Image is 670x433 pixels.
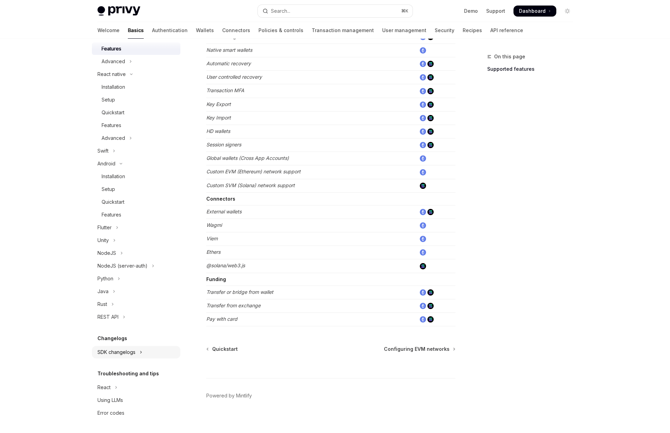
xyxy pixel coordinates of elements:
[206,196,235,202] strong: Connectors
[97,287,108,296] div: Java
[92,381,180,394] button: Toggle React section
[206,302,261,308] em: Transfer from exchange
[97,275,113,283] div: Python
[382,22,426,39] a: User management
[92,234,180,247] button: Toggle Unity section
[206,392,252,399] a: Powered by Mintlify
[427,142,434,148] img: solana.png
[206,262,245,268] em: @solana/web3.js
[420,142,426,148] img: ethereum.png
[92,394,180,406] a: Using LLMs
[420,209,426,215] img: ethereum.png
[427,74,434,80] img: solana.png
[427,128,434,135] img: solana.png
[206,115,231,121] em: Key Import
[420,222,426,229] img: ethereum.png
[92,196,180,208] a: Quickstart
[420,316,426,323] img: ethereum.png
[487,64,578,75] a: Supported features
[490,22,523,39] a: API reference
[97,396,123,404] div: Using LLMs
[92,119,180,132] a: Features
[420,303,426,309] img: ethereum.png
[427,316,434,323] img: solana.png
[207,346,238,353] a: Quickstart
[206,142,241,147] em: Session signers
[384,346,455,353] a: Configuring EVM networks
[206,182,295,188] em: Custom SVM (Solana) network support
[92,298,180,310] button: Toggle Rust section
[97,262,148,270] div: NodeJS (server-auth)
[97,300,107,308] div: Rust
[206,33,265,39] em: Broadcasting transactions
[97,334,127,343] h5: Changelogs
[222,22,250,39] a: Connectors
[206,74,262,80] em: User controlled recovery
[420,289,426,296] img: ethereum.png
[97,348,135,356] div: SDK changelogs
[312,22,374,39] a: Transaction management
[206,169,301,174] em: Custom EVM (Ethereum) network support
[206,60,251,66] em: Automatic recovery
[97,313,119,321] div: REST API
[92,55,180,68] button: Toggle Advanced section
[92,311,180,323] button: Toggle REST API section
[97,369,159,378] h5: Troubleshooting and tips
[92,170,180,183] a: Installation
[258,5,413,17] button: Open search
[128,22,144,39] a: Basics
[152,22,188,39] a: Authentication
[102,134,125,142] div: Advanced
[92,183,180,195] a: Setup
[562,6,573,17] button: Toggle dark mode
[486,8,505,15] a: Support
[97,160,115,168] div: Android
[420,74,426,80] img: ethereum.png
[97,147,108,155] div: Swift
[102,198,124,206] div: Quickstart
[92,407,180,419] a: Error codes
[92,106,180,119] a: Quickstart
[92,209,180,221] a: Features
[401,8,408,14] span: ⌘ K
[271,7,290,15] div: Search...
[92,221,180,234] button: Toggle Flutter section
[92,157,180,170] button: Toggle Android section
[102,57,125,66] div: Advanced
[102,185,115,193] div: Setup
[92,346,180,358] button: Toggle SDK changelogs section
[92,247,180,259] button: Toggle NodeJS section
[196,22,214,39] a: Wallets
[92,68,180,80] button: Toggle React native section
[435,22,454,39] a: Security
[102,211,121,219] div: Features
[420,102,426,108] img: ethereum.png
[206,155,289,161] em: Global wallets (Cross App Accounts)
[519,8,546,15] span: Dashboard
[97,409,124,417] div: Error codes
[92,132,180,144] button: Toggle Advanced section
[463,22,482,39] a: Recipes
[420,115,426,121] img: ethereum.png
[92,285,180,298] button: Toggle Java section
[206,316,237,322] em: Pay with card
[420,183,426,189] img: solana.png
[427,88,434,94] img: solana.png
[427,61,434,67] img: solana.png
[206,276,226,282] strong: Funding
[420,169,426,175] img: ethereum.png
[92,272,180,285] button: Toggle Python section
[97,22,120,39] a: Welcome
[206,249,220,255] em: Ethers
[206,101,231,107] em: Key Export
[420,88,426,94] img: ethereum.png
[97,236,109,244] div: Unity
[102,172,125,181] div: Installation
[420,128,426,135] img: ethereum.png
[427,102,434,108] img: solana.png
[102,121,121,129] div: Features
[420,47,426,54] img: ethereum.png
[513,6,556,17] a: Dashboard
[427,289,434,296] img: solana.png
[384,346,450,353] span: Configuring EVM networks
